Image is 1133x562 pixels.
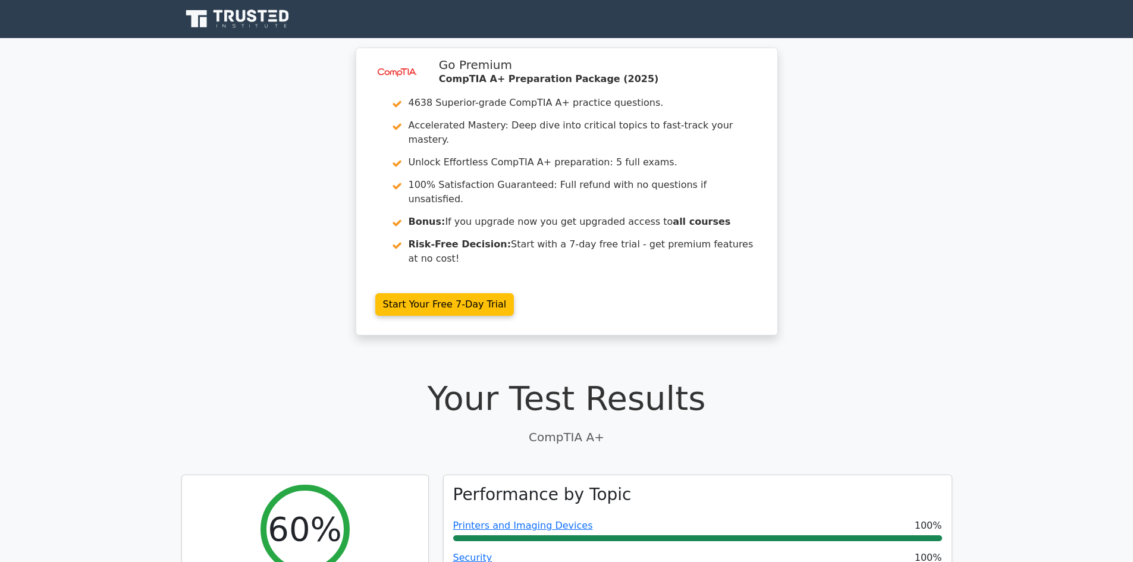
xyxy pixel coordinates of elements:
span: 100% [915,519,942,533]
h1: Your Test Results [181,378,952,418]
a: Printers and Imaging Devices [453,520,593,531]
p: CompTIA A+ [181,428,952,446]
h2: 60% [268,509,341,549]
a: Start Your Free 7-Day Trial [375,293,514,316]
h3: Performance by Topic [453,485,632,505]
